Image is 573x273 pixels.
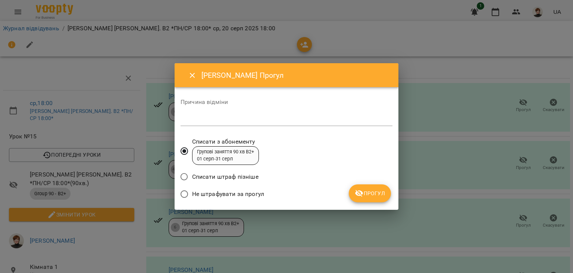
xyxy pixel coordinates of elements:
[192,190,264,199] span: Не штрафувати за прогул
[201,70,389,81] h6: [PERSON_NAME] Прогул
[197,148,254,162] div: Групові заняття 90 хв В2+ 01 серп - 31 серп
[349,184,391,202] button: Прогул
[192,137,259,146] span: Списати з абонементу
[192,172,259,181] span: Списати штраф пізніше
[181,99,392,105] label: Причина відміни
[355,189,385,198] span: Прогул
[184,67,201,85] button: Close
